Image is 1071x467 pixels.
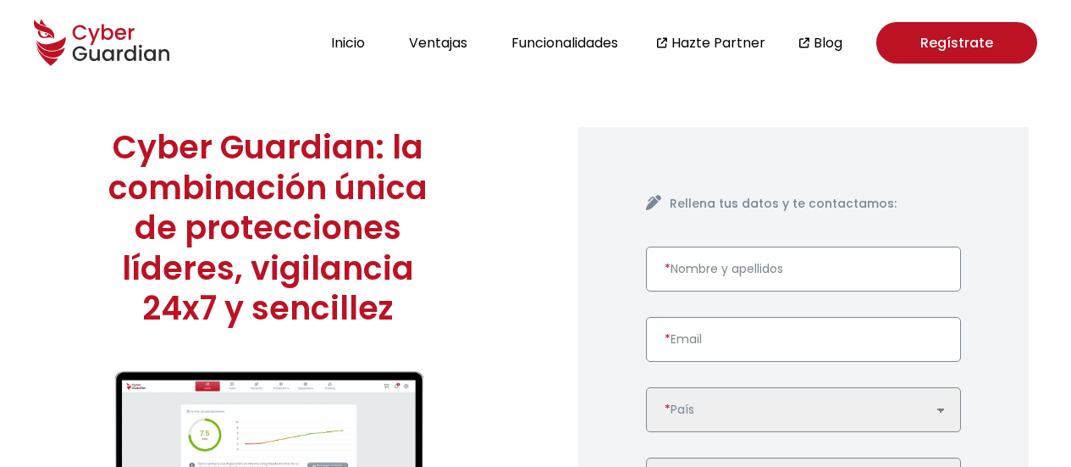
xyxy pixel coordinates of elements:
button: Ventajas [404,31,472,54]
a: Regístrate [876,22,1037,64]
a: Hazte Partner [671,32,765,53]
h4: Rellena tus datos y te contactamos: [670,195,962,213]
a: Blog [814,32,842,53]
button: Inicio [326,31,370,54]
button: Funcionalidades [506,31,623,54]
h1: Cyber Guardian: la combinación única de protecciones líderes, vigilancia 24x7 y sencillez [85,127,451,329]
